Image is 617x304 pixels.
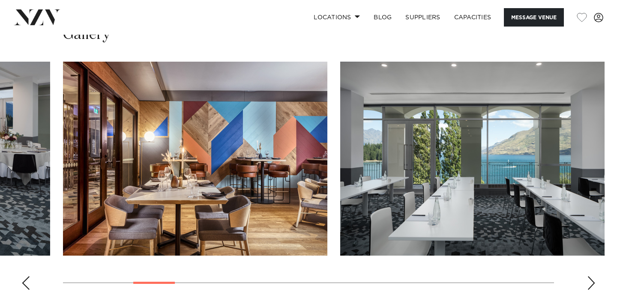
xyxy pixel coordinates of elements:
a: Locations [307,8,367,27]
button: Message Venue [504,8,564,27]
swiper-slide: 5 / 21 [340,62,605,256]
a: SUPPLIERS [398,8,447,27]
a: Capacities [447,8,498,27]
swiper-slide: 4 / 21 [63,62,327,256]
img: nzv-logo.png [14,9,60,25]
h2: Gallery [63,25,110,45]
a: BLOG [367,8,398,27]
